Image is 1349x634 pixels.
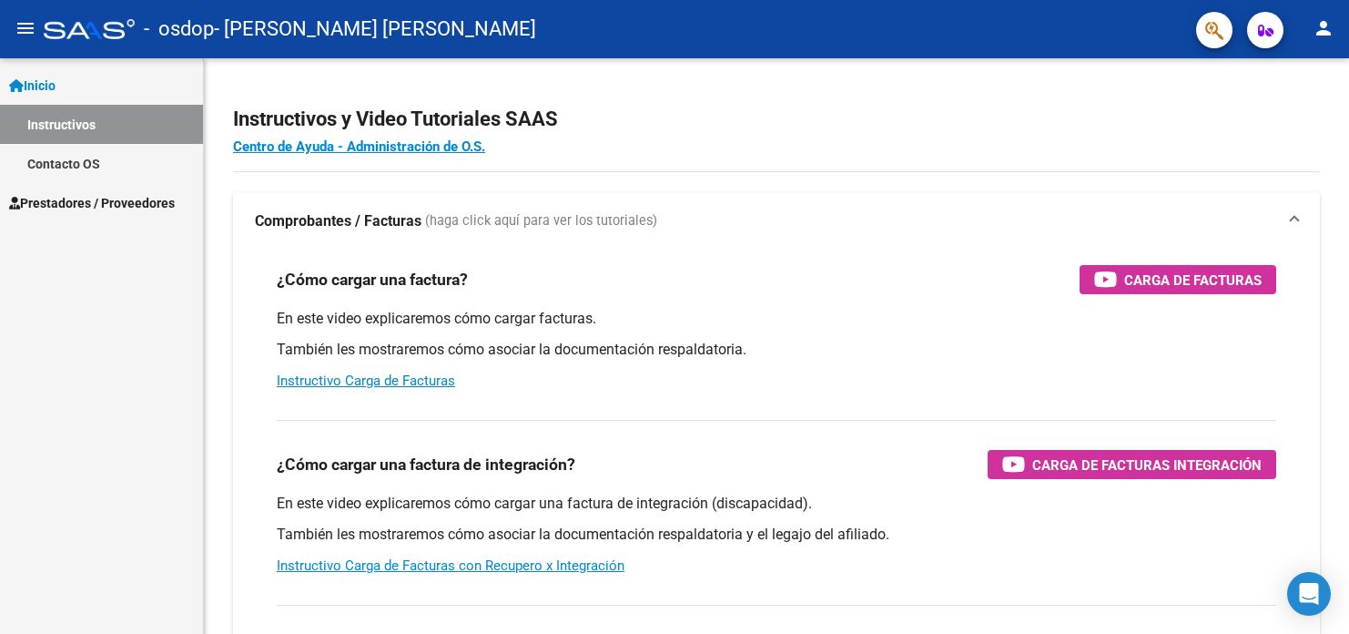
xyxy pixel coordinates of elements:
strong: Comprobantes / Facturas [255,211,421,231]
span: Carga de Facturas [1124,269,1262,291]
a: Centro de Ayuda - Administración de O.S. [233,138,485,155]
span: Prestadores / Proveedores [9,193,175,213]
span: (haga click aquí para ver los tutoriales) [425,211,657,231]
p: En este video explicaremos cómo cargar una factura de integración (discapacidad). [277,494,1276,514]
button: Carga de Facturas Integración [988,450,1276,479]
button: Carga de Facturas [1080,265,1276,294]
a: Instructivo Carga de Facturas con Recupero x Integración [277,557,624,574]
p: En este video explicaremos cómo cargar facturas. [277,309,1276,329]
h3: ¿Cómo cargar una factura de integración? [277,452,575,477]
a: Instructivo Carga de Facturas [277,373,455,389]
h3: ¿Cómo cargar una factura? [277,267,468,292]
mat-expansion-panel-header: Comprobantes / Facturas (haga click aquí para ver los tutoriales) [233,192,1320,251]
p: También les mostraremos cómo asociar la documentación respaldatoria. [277,340,1276,360]
p: También les mostraremos cómo asociar la documentación respaldatoria y el legajo del afiliado. [277,525,1276,545]
span: - osdop [144,9,214,49]
h2: Instructivos y Video Tutoriales SAAS [233,102,1320,137]
span: Carga de Facturas Integración [1032,454,1262,476]
mat-icon: menu [15,17,36,39]
div: Open Intercom Messenger [1287,572,1331,616]
span: Inicio [9,76,56,96]
span: - [PERSON_NAME] [PERSON_NAME] [214,9,536,49]
mat-icon: person [1313,17,1334,39]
